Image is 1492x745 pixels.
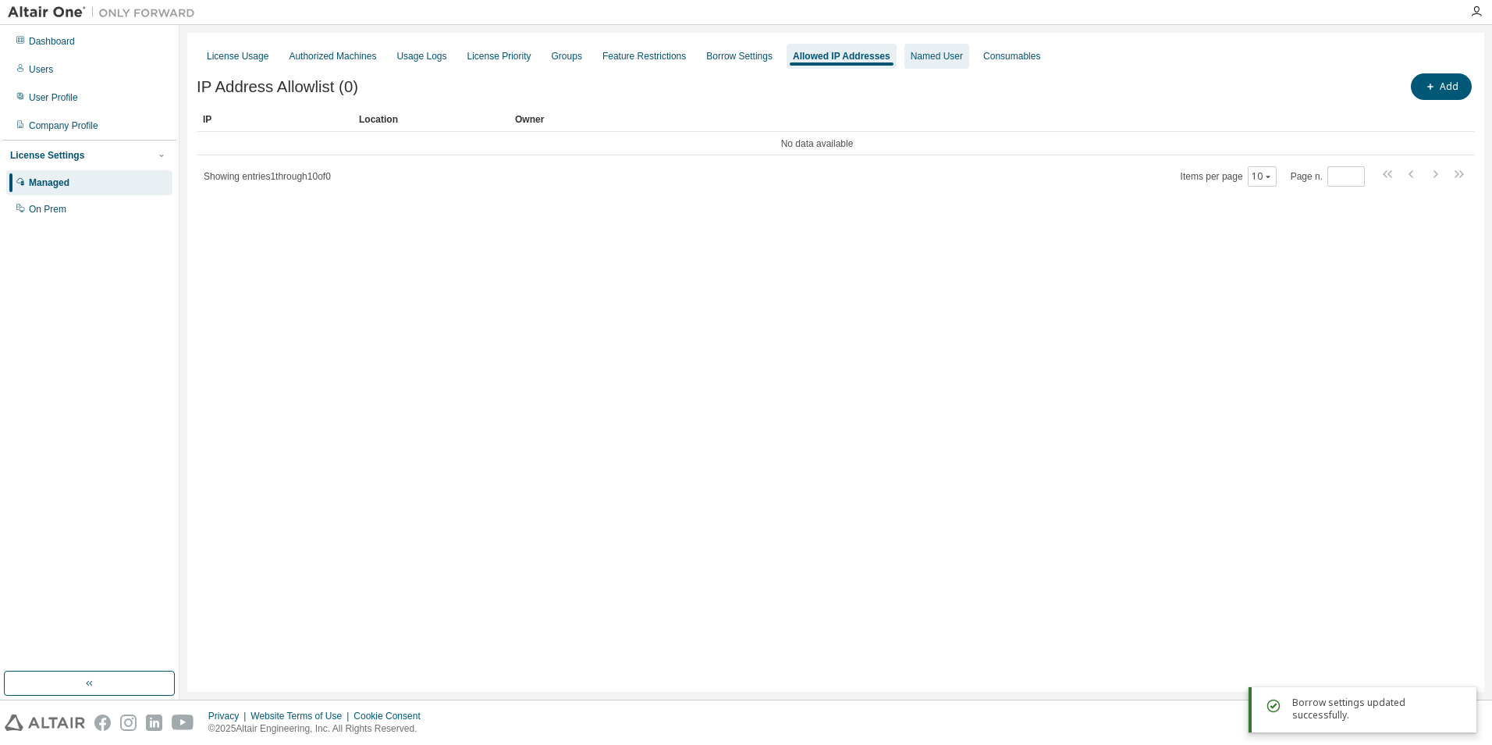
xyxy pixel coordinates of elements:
img: linkedin.svg [146,715,162,731]
div: Allowed IP Addresses [793,50,890,62]
div: Authorized Machines [289,50,376,62]
div: On Prem [29,203,66,216]
span: IP Address Allowlist (0) [197,78,358,96]
td: No data available [197,132,1437,155]
div: Managed [29,176,69,189]
div: IP [203,107,346,132]
div: License Settings [10,149,84,162]
img: altair_logo.svg [5,715,85,731]
div: Borrow settings updated successfully. [1292,697,1464,722]
div: Cookie Consent [353,710,429,722]
div: Dashboard [29,35,75,48]
div: Groups [552,50,582,62]
div: Location [359,107,503,132]
div: Borrow Settings [706,50,773,62]
div: User Profile [29,91,78,104]
span: Showing entries 1 through 10 of 0 [204,171,331,182]
div: Owner [515,107,1431,132]
div: Users [29,63,53,76]
div: Named User [911,50,963,62]
div: Company Profile [29,119,98,132]
img: facebook.svg [94,715,111,731]
button: 10 [1252,170,1273,183]
span: Page n. [1291,166,1365,187]
p: © 2025 Altair Engineering, Inc. All Rights Reserved. [208,722,430,736]
img: instagram.svg [120,715,137,731]
div: License Priority [467,50,531,62]
div: Feature Restrictions [602,50,686,62]
button: Add [1411,73,1472,100]
div: Privacy [208,710,250,722]
img: youtube.svg [172,715,194,731]
div: Website Terms of Use [250,710,353,722]
div: License Usage [207,50,268,62]
div: Usage Logs [396,50,446,62]
div: Consumables [983,50,1040,62]
img: Altair One [8,5,203,20]
span: Items per page [1181,166,1277,187]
